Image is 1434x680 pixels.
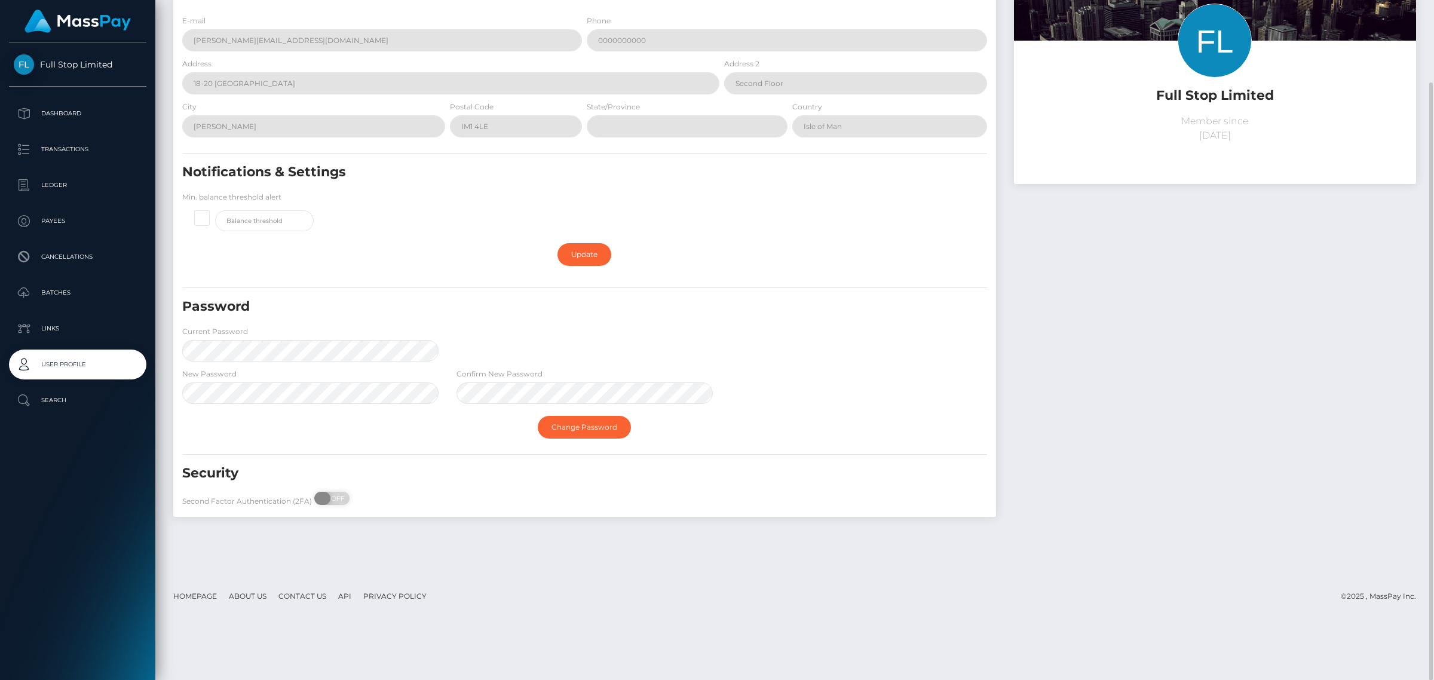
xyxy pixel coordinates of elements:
span: OFF [321,492,351,505]
label: Postal Code [450,102,494,112]
a: Update [557,243,611,266]
p: Cancellations [14,248,142,266]
a: Search [9,385,146,415]
p: Links [14,320,142,338]
a: Change Password [538,416,631,439]
label: Country [792,102,822,112]
a: Privacy Policy [358,587,431,605]
h5: Password [182,298,856,316]
label: State/Province [587,102,640,112]
span: Full Stop Limited [9,59,146,70]
a: API [333,587,356,605]
div: © 2025 , MassPay Inc. [1341,590,1425,603]
label: Current Password [182,326,248,337]
h5: Full Stop Limited [1023,87,1407,105]
img: MassPay Logo [24,10,131,33]
label: Second Factor Authentication (2FA) [182,496,312,507]
a: Contact Us [274,587,331,605]
label: E-mail [182,16,206,26]
a: User Profile [9,350,146,379]
h5: Notifications & Settings [182,163,856,182]
img: Full Stop Limited [14,54,34,75]
p: User Profile [14,356,142,373]
label: Address 2 [724,59,759,69]
h5: Security [182,464,856,483]
label: Confirm New Password [456,369,543,379]
a: Ledger [9,170,146,200]
p: Search [14,391,142,409]
a: Cancellations [9,242,146,272]
p: Ledger [14,176,142,194]
a: About Us [224,587,271,605]
p: Transactions [14,140,142,158]
p: Payees [14,212,142,230]
p: Batches [14,284,142,302]
label: Address [182,59,212,69]
a: Payees [9,206,146,236]
a: Dashboard [9,99,146,128]
label: New Password [182,369,237,379]
p: Member since [DATE] [1023,114,1407,143]
a: Transactions [9,134,146,164]
a: Batches [9,278,146,308]
a: Links [9,314,146,344]
label: Phone [587,16,611,26]
label: Min. balance threshold alert [182,192,281,203]
p: Dashboard [14,105,142,122]
label: City [182,102,197,112]
a: Homepage [168,587,222,605]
